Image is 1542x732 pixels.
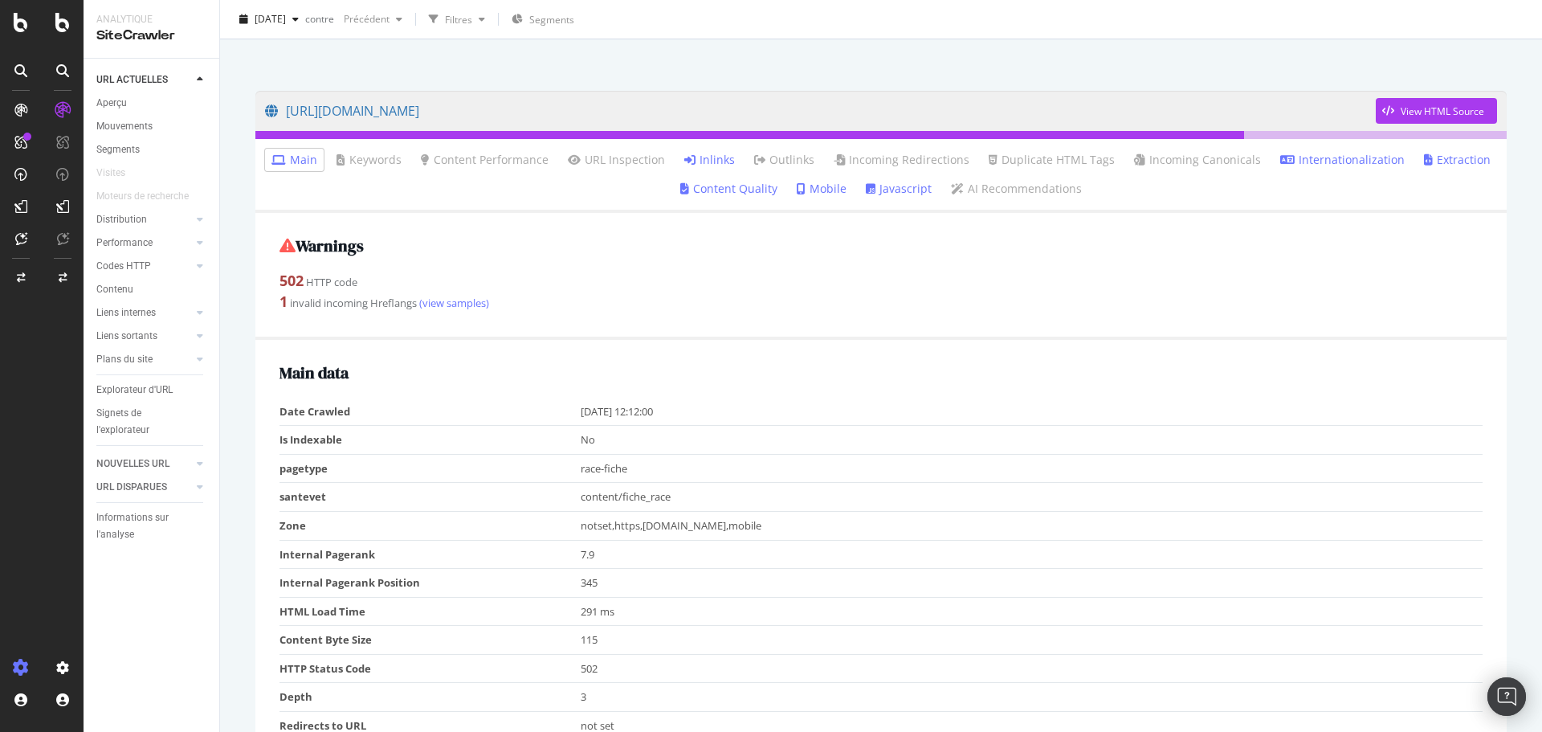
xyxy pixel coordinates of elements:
[191,6,263,32] button: [DATE]
[238,364,1441,382] h2: Main data
[55,211,105,228] div: Distribution
[55,118,166,135] a: Mouvements
[230,152,275,168] a: Main
[55,328,150,345] a: Liens sortants
[55,95,166,112] a: Aperçu
[238,626,539,655] td: Content Byte Size
[213,12,244,26] font: [DATE]
[539,654,1442,683] td: 502
[55,258,109,275] div: Codes HTTP
[238,454,539,483] td: pagetype
[238,654,539,683] td: HTTP Status Code
[263,12,292,26] font: contre
[947,152,1073,168] a: Duplicate HTML Tags
[55,407,108,436] font: Signets de l'explorateur
[55,512,127,540] font: Informations sur l'analyse
[55,458,128,469] font: NOUVELLES URL
[55,281,92,298] div: Contenu
[55,307,114,318] font: Liens internes
[55,351,111,368] div: Plans du site
[302,12,348,26] font: Précédent
[238,271,262,290] strong: 502
[238,292,246,311] strong: 1
[824,181,890,197] a: Javascript
[539,454,1442,483] td: race-fiche
[55,144,98,155] font: Segments
[55,141,98,158] div: Segments
[55,165,84,182] div: Visites
[55,237,111,248] font: Performance
[1446,677,1484,716] div: Ouvrir Intercom Messenger
[55,188,163,205] a: Moteurs de recherche
[642,152,693,168] a: Inlinks
[55,190,147,202] font: Moteurs de recherche
[55,118,111,135] div: Mouvements
[55,284,92,295] font: Contenu
[375,296,447,310] a: (view samples)
[238,540,539,569] td: Internal Pagerank
[55,328,116,345] div: Liens sortants
[55,14,111,25] font: Analytique
[55,330,116,341] font: Liens sortants
[755,181,805,197] a: Mobile
[238,426,539,455] td: Is Indexable
[55,456,150,472] a: NOUVELLES URL
[539,398,1442,426] td: [DATE] 12:12:00
[55,351,150,368] a: Plans du site
[55,405,166,439] a: Signets de l'explorateur
[55,211,150,228] a: Distribution
[213,12,244,26] span: 30 juillet 2025
[1359,104,1442,118] div: View HTML Source
[238,237,1441,255] h2: Warnings
[55,305,150,321] a: Liens internes
[55,97,85,108] font: Aperçu
[55,214,105,225] font: Distribution
[55,479,125,496] div: URL DISPARUES
[55,29,133,42] font: SiteCrawler
[55,456,128,472] div: NOUVELLES URL
[539,540,1442,569] td: 7.9
[55,95,85,112] div: Aperçu
[238,597,539,626] td: HTML Load Time
[55,235,150,251] a: Performance
[55,479,150,496] a: URL DISPARUES
[238,569,539,598] td: Internal Pagerank Position
[55,121,111,132] font: Mouvements
[238,292,1441,313] div: invalid incoming Hreflangs
[1238,152,1363,168] a: Internationalization
[55,260,109,272] font: Codes HTTP
[238,271,1441,292] div: HTTP code
[238,398,539,426] td: Date Crawled
[55,382,131,399] div: Explorateur d'URL
[909,181,1040,197] a: AI Recommendations
[539,683,1442,712] td: 3
[539,597,1442,626] td: 291 ms
[463,6,539,32] button: Segments
[55,382,166,399] a: Explorateur d'URL
[55,72,150,88] a: URL ACTUELLES
[55,509,153,543] div: Informations sur l'analyse
[55,141,166,158] a: Segments
[487,13,532,27] span: Segments
[238,483,539,512] td: santevet
[792,152,928,168] a: Incoming Redirections
[539,511,1442,540] td: notset,https,[DOMAIN_NAME],mobile
[55,384,131,395] font: Explorateur d'URL
[55,354,111,365] font: Plans du site
[539,569,1442,598] td: 345
[526,152,623,168] a: URL Inspection
[539,426,1442,455] td: No
[712,152,773,168] a: Outlinks
[539,483,1442,512] td: content/fiche_race
[296,6,367,32] button: Précédent
[379,152,507,168] a: Content Performance
[1334,98,1455,124] button: View HTML Source
[403,12,430,26] font: Filtres
[381,6,450,32] button: Filtres
[55,405,151,439] div: Signets de l'explorateur
[55,188,147,205] div: Moteurs de recherche
[1487,677,1526,716] div: Ouvrir Intercom Messenger
[1092,152,1219,168] a: Incoming Canonicals
[238,683,539,712] td: Depth
[223,91,1334,131] a: [URL][DOMAIN_NAME]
